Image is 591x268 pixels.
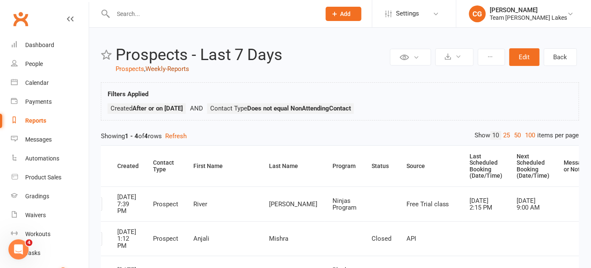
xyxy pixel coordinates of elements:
a: Workouts [11,225,89,244]
a: Weekly-Reports [145,65,189,73]
div: Payments [25,98,52,105]
iframe: Intercom live chat [8,239,29,260]
span: Free Trial class [406,200,449,208]
button: Refresh [165,131,187,141]
div: Source [406,163,456,169]
div: Created [117,163,139,169]
div: Reports [25,117,46,124]
button: Edit [509,48,540,66]
a: Waivers [11,206,89,225]
button: Add [326,7,361,21]
div: Showing of rows [101,131,579,141]
a: Back [544,48,577,66]
div: People [25,60,43,67]
a: Gradings [11,187,89,206]
div: Show items per page [475,131,579,140]
div: Workouts [25,231,50,237]
a: People [11,55,89,74]
span: Mishra [269,235,288,242]
div: CG [469,5,486,22]
span: Prospect [153,200,178,208]
span: Anjali [193,235,209,242]
div: Dashboard [25,42,54,48]
strong: 4 [144,132,148,140]
span: 4 [26,239,32,246]
a: 50 [512,131,523,140]
span: Closed [372,235,391,242]
span: Created [111,105,183,112]
a: Prospects [116,65,144,73]
span: [PERSON_NAME] [269,200,317,208]
strong: 1 - 4 [125,132,138,140]
span: API [406,235,416,242]
strong: After or on [DATE] [132,105,183,112]
div: Team [PERSON_NAME] Lakes [490,14,567,21]
span: [DATE] 1:12 PM [117,228,136,250]
span: Add [340,11,351,17]
div: Gradings [25,193,49,200]
div: Contact Type [153,160,179,173]
a: Automations [11,149,89,168]
a: 100 [523,131,538,140]
span: [DATE] 7:39 PM [117,193,136,215]
h2: Prospects - Last 7 Days [116,46,388,64]
span: [DATE] 9:00 AM [517,197,540,212]
div: Status [372,163,392,169]
div: Product Sales [25,174,61,181]
div: [PERSON_NAME] [490,6,567,14]
span: Prospect [153,235,178,242]
a: Messages [11,130,89,149]
strong: Filters Applied [108,90,148,98]
div: First Name [193,163,255,169]
div: Waivers [25,212,46,218]
span: Ninjas Program [332,197,356,212]
input: Search... [111,8,315,20]
span: Contact Type [210,105,351,112]
div: Last Scheduled Booking (Date/Time) [470,153,503,179]
a: 25 [501,131,512,140]
strong: Does not equal NonAttendingContact [247,105,351,112]
div: Message or Notes [564,160,588,173]
a: Calendar [11,74,89,92]
div: Tasks [25,250,40,256]
span: , [144,65,145,73]
a: Payments [11,92,89,111]
div: Last Name [269,163,318,169]
div: Automations [25,155,59,162]
a: Tasks [11,244,89,263]
a: Dashboard [11,36,89,55]
div: Next Scheduled Booking (Date/Time) [517,153,550,179]
span: River [193,200,207,208]
div: Program [332,163,357,169]
span: Settings [396,4,419,23]
div: Calendar [25,79,49,86]
a: Reports [11,111,89,130]
a: Clubworx [10,8,31,29]
div: Messages [25,136,52,143]
span: [DATE] 2:15 PM [470,197,493,212]
a: 10 [491,131,501,140]
a: Product Sales [11,168,89,187]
